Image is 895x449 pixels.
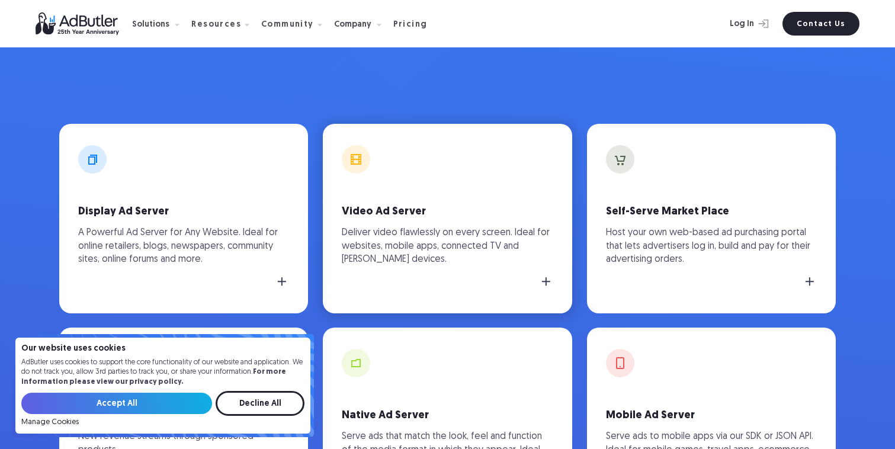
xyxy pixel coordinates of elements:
[21,358,304,387] p: AdButler uses cookies to support the core functionality of our website and application. We do not...
[21,391,304,426] form: Email Form
[261,5,332,43] div: Community
[78,226,290,266] p: A Powerful Ad Server for Any Website. Ideal for online retailers, blogs, newspapers, community si...
[342,226,553,266] p: Deliver video flawlessly on every screen. Ideal for websites, mobile apps, connected TV and [PERS...
[21,418,79,426] a: Manage Cookies
[216,391,304,416] input: Decline All
[782,12,859,36] a: Contact Us
[132,5,189,43] div: Solutions
[261,21,314,29] div: Community
[606,226,817,266] p: Host your own web-based ad purchasing portal that lets advertisers log in, build and pay for thei...
[393,21,428,29] div: Pricing
[78,204,290,219] h3: Display Ad Server
[191,5,259,43] div: Resources
[698,12,775,36] a: Log In
[342,204,553,219] h3: Video Ad Server
[393,18,437,29] a: Pricing
[334,5,391,43] div: Company
[21,393,212,414] input: Accept All
[21,345,304,353] h4: Our website uses cookies
[606,204,817,219] h3: Self-Serve Market Place
[587,124,836,313] a: Self-Serve Market Place Host your own web-based ad purchasing portal that lets advertisers log in...
[334,21,371,29] div: Company
[59,124,309,313] a: Display Ad Server A Powerful Ad Server for Any Website. Ideal for online retailers, blogs, newspa...
[606,408,817,423] h3: Mobile Ad Server
[132,21,169,29] div: Solutions
[191,21,241,29] div: Resources
[323,124,572,313] a: Video Ad Server Deliver video flawlessly on every screen. Ideal for websites, mobile apps, connec...
[342,408,553,423] h3: Native Ad Server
